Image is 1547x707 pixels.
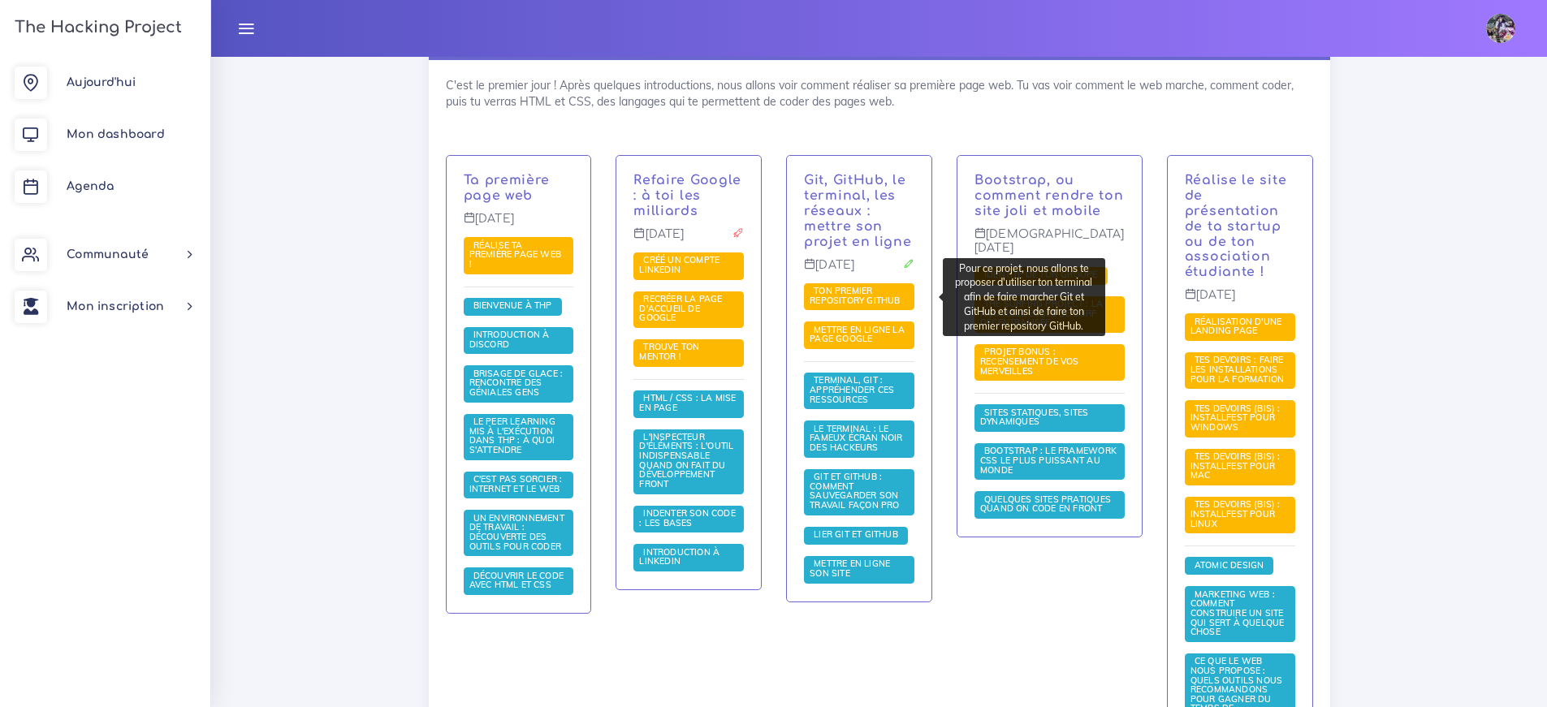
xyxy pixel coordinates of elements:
[810,374,894,404] span: Terminal, Git : appréhender ces ressources
[1190,450,1281,481] span: Tes devoirs (bis) : Installfest pour MAC
[1190,316,1282,337] span: Réalisation d'une landing page
[469,474,564,495] a: C'est pas sorcier : internet et le web
[469,416,555,455] span: Le Peer learning mis à l'exécution dans THP : à quoi s'attendre
[639,432,733,490] a: L'inspecteur d'éléments : l'outil indispensable quand on fait du développement front
[469,416,555,456] a: Le Peer learning mis à l'exécution dans THP : à quoi s'attendre
[469,512,566,552] span: Un environnement de travail : découverte des outils pour coder
[469,300,556,311] span: Bienvenue à THP
[67,300,164,313] span: Mon inscription
[980,346,1079,376] span: PROJET BONUS : recensement de vos merveilles
[810,375,894,405] a: Terminal, Git : appréhender ces ressources
[639,392,736,413] span: HTML / CSS : la mise en page
[639,546,719,567] span: Introduction à LinkedIn
[633,173,741,218] a: Refaire Google : à toi les milliards
[1190,403,1281,433] span: Tes devoirs (bis) : Installfest pour Windows
[1190,559,1268,571] span: Atomic Design
[464,173,551,203] a: Ta première page web
[469,300,556,312] a: Bienvenue à THP
[469,513,566,553] a: Un environnement de travail : découverte des outils pour coder
[633,227,744,253] p: [DATE]
[810,558,890,580] a: Mettre en ligne son site
[804,258,914,284] p: [DATE]
[469,239,562,269] a: Réalise ta première page web !
[67,128,165,140] span: Mon dashboard
[67,248,149,261] span: Communauté
[810,472,904,511] a: Git et GitHub : comment sauvegarder son travail façon pro
[1486,14,1515,43] img: eg54bupqcshyolnhdacp.jpg
[639,508,736,529] a: Indenter son code : les bases
[980,445,1117,475] span: Bootstrap : le framework CSS le plus puissant au monde
[810,528,902,540] span: Lier Git et Github
[469,329,550,350] span: Introduction à Discord
[810,285,905,306] span: Ton premier repository GitHub
[67,180,114,192] span: Agenda
[974,173,1125,218] p: Bootstrap, ou comment rendre ton site joli et mobile
[67,76,136,88] span: Aujourd'hui
[469,473,564,494] span: C'est pas sorcier : internet et le web
[974,227,1125,267] p: [DEMOGRAPHIC_DATA][DATE]
[464,212,574,238] p: [DATE]
[639,431,733,489] span: L'inspecteur d'éléments : l'outil indispensable quand on fait du développement front
[639,547,719,568] a: Introduction à LinkedIn
[1190,498,1281,528] span: Tes devoirs (bis) : Installfest pour Linux
[469,368,564,398] span: Brisage de glace : rencontre des géniales gens
[469,570,564,591] span: Découvrir le code avec HTML et CSS
[810,423,903,453] span: Le terminal : le fameux écran noir des hackeurs
[639,255,719,276] a: Créé un compte LinkedIn
[469,369,564,399] a: Brisage de glace : rencontre des géniales gens
[980,407,1089,428] span: Sites statiques, sites dynamiques
[810,471,904,511] span: Git et GitHub : comment sauvegarder son travail façon pro
[469,330,550,351] a: Introduction à Discord
[1190,588,1285,637] span: Marketing web : comment construire un site qui sert à quelque chose
[639,341,699,362] span: Trouve ton mentor !
[810,286,905,307] a: Ton premier repository GitHub
[639,254,719,275] span: Créé un compte LinkedIn
[639,342,699,363] a: Trouve ton mentor !
[1190,354,1289,384] span: Tes devoirs : faire les installations pour la formation
[810,424,903,454] a: Le terminal : le fameux écran noir des hackeurs
[810,558,890,579] span: Mettre en ligne son site
[810,324,905,345] span: Mettre en ligne la page Google
[10,19,182,37] h3: The Hacking Project
[639,393,736,414] a: HTML / CSS : la mise en page
[639,294,722,324] a: Recréer la page d'accueil de Google
[804,173,912,248] a: Git, GitHub, le terminal, les réseaux : mettre son projet en ligne
[810,325,905,346] a: Mettre en ligne la page Google
[1185,173,1295,280] p: Réalise le site de présentation de ta startup ou de ton association étudiante !
[980,494,1111,515] span: Quelques sites pratiques quand on code en front
[943,258,1105,336] div: Pour ce projet, nous allons te proposer d'utiliser ton terminal afin de faire marcher Git et GitH...
[469,571,564,592] a: Découvrir le code avec HTML et CSS
[810,529,902,541] a: Lier Git et Github
[639,293,722,323] span: Recréer la page d'accueil de Google
[1185,288,1295,314] p: [DATE]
